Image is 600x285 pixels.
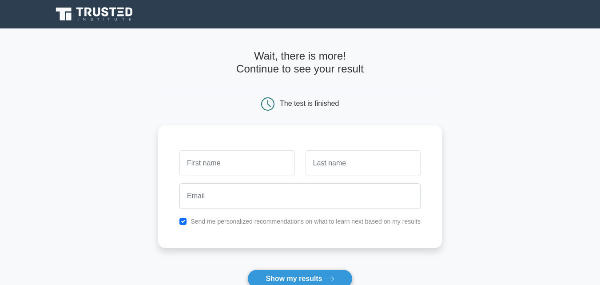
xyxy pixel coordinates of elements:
input: Last name [306,150,421,176]
div: The test is finished [280,100,339,107]
input: First name [179,150,294,176]
label: Send me personalized recommendations on what to learn next based on my results [191,218,421,225]
h4: Wait, there is more! Continue to see your result [158,50,442,76]
input: Email [179,183,421,209]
